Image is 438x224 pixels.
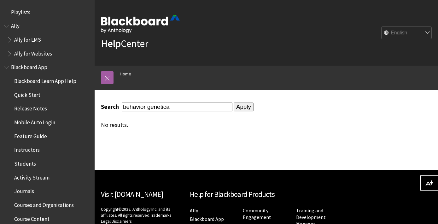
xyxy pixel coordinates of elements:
[14,200,74,208] span: Courses and Organizations
[14,186,34,195] span: Journals
[14,117,55,126] span: Mobile Auto Login
[4,21,91,59] nav: Book outline for Anthology Ally Help
[14,172,50,181] span: Activity Stream
[190,216,224,222] a: Blackboard App
[190,207,198,214] a: Ally
[101,37,121,50] strong: Help
[101,37,148,50] a: HelpCenter
[101,190,163,199] a: Visit [DOMAIN_NAME]
[243,207,271,221] a: Community Engagement
[14,145,40,153] span: Instructors
[11,62,47,71] span: Blackboard App
[14,34,41,43] span: Ally for LMS
[382,27,432,39] select: Site Language Selector
[101,103,120,110] label: Search
[14,90,40,98] span: Quick Start
[120,70,131,78] a: Home
[14,214,50,222] span: Course Content
[190,189,343,200] h2: Help for Blackboard Products
[14,158,36,167] span: Students
[14,76,76,84] span: Blackboard Learn App Help
[150,213,171,218] a: Trademarks
[14,103,47,112] span: Release Notes
[101,15,180,33] img: Blackboard by Anthology
[101,121,338,128] div: No results.
[14,48,52,57] span: Ally for Websites
[4,7,91,18] nav: Book outline for Playlists
[14,131,47,139] span: Feature Guide
[11,7,30,15] span: Playlists
[11,21,20,29] span: Ally
[234,103,254,111] input: Apply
